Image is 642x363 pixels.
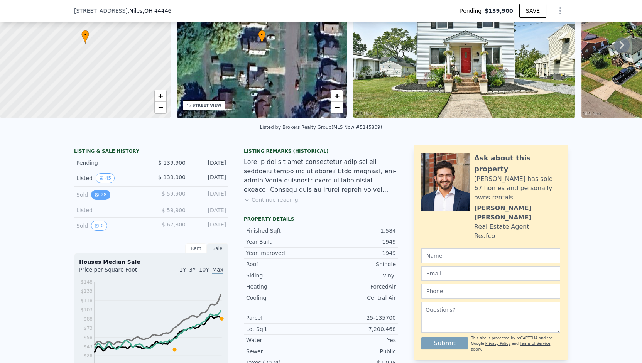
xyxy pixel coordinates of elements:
input: Email [421,266,560,281]
div: Listing Remarks (Historical) [244,148,398,154]
div: Cooling [246,294,321,302]
div: Listed [76,206,145,214]
button: Show Options [552,3,568,19]
input: Phone [421,284,560,299]
div: 1949 [321,249,396,257]
div: Year Improved [246,249,321,257]
span: $ 59,900 [162,207,186,213]
span: $ 67,800 [162,221,186,228]
tspan: $43 [84,344,93,349]
button: Continue reading [244,196,298,204]
div: Sold [76,221,145,231]
tspan: $118 [81,298,93,303]
button: View historical data [91,221,107,231]
span: $ 139,900 [158,160,186,166]
div: Sewer [246,348,321,355]
span: $ 139,900 [158,174,186,180]
span: − [158,103,163,112]
div: [PERSON_NAME] has sold 67 homes and personally owns rentals [474,174,560,202]
a: Zoom out [331,102,343,113]
tspan: $73 [84,326,93,331]
div: Parcel [246,314,321,322]
div: • [81,30,89,44]
span: Max [212,267,223,274]
input: Name [421,248,560,263]
div: Sale [207,243,228,253]
div: Central Air [321,294,396,302]
div: LISTING & SALE HISTORY [74,148,228,156]
tspan: $133 [81,289,93,294]
div: 7,200.468 [321,325,396,333]
div: [DATE] [192,206,226,214]
tspan: $103 [81,307,93,312]
a: Zoom in [331,90,343,102]
span: • [258,31,266,38]
div: Price per Square Foot [79,266,151,278]
span: + [335,91,340,101]
div: Houses Median Sale [79,258,223,266]
div: Yes [321,336,396,344]
a: Privacy Policy [485,341,510,346]
div: 1,584 [321,227,396,235]
div: Listed [76,173,145,183]
div: Rent [185,243,207,253]
div: [DATE] [192,159,226,167]
div: ForcedAir [321,283,396,290]
div: Sold [76,190,145,200]
div: [DATE] [192,221,226,231]
div: Listed by Brokers Realty Group (MLS Now #5145809) [260,125,382,130]
button: Submit [421,337,468,349]
div: Roof [246,260,321,268]
span: [STREET_ADDRESS] [74,7,128,15]
span: + [158,91,163,101]
div: Public [321,348,396,355]
span: $ 59,900 [162,191,186,197]
tspan: $148 [81,279,93,285]
div: Lot Sqft [246,325,321,333]
div: Year Built [246,238,321,246]
tspan: $58 [84,335,93,340]
div: Ask about this property [474,153,560,174]
span: − [335,103,340,112]
div: Lore ip dol sit amet consectetur adipisci eli seddoeiu tempo inc utlabore? Etdo magnaal, eni-admi... [244,157,398,194]
div: Vinyl [321,272,396,279]
div: Reafco [474,231,495,241]
div: Siding [246,272,321,279]
div: Water [246,336,321,344]
span: 3Y [189,267,196,273]
a: Terms of Service [520,341,550,346]
button: View historical data [91,190,110,200]
button: View historical data [96,173,115,183]
span: , Niles [128,7,172,15]
span: 1Y [179,267,186,273]
div: Real Estate Agent [474,222,529,231]
div: This site is protected by reCAPTCHA and the Google and apply. [471,336,560,352]
div: [DATE] [192,190,226,200]
span: $139,900 [485,7,513,15]
span: 10Y [199,267,209,273]
div: Heating [246,283,321,290]
div: 25-135700 [321,314,396,322]
div: Property details [244,216,398,222]
div: Finished Sqft [246,227,321,235]
span: , OH 44446 [142,8,171,14]
div: [DATE] [192,173,226,183]
div: 1949 [321,238,396,246]
tspan: $28 [84,353,93,359]
div: STREET VIEW [193,103,221,108]
div: • [258,30,266,44]
div: Pending [76,159,145,167]
button: SAVE [519,4,546,18]
span: Pending [460,7,485,15]
div: Shingle [321,260,396,268]
a: Zoom out [155,102,166,113]
a: Zoom in [155,90,166,102]
div: [PERSON_NAME] [PERSON_NAME] [474,204,560,222]
span: • [81,31,89,38]
tspan: $88 [84,316,93,322]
